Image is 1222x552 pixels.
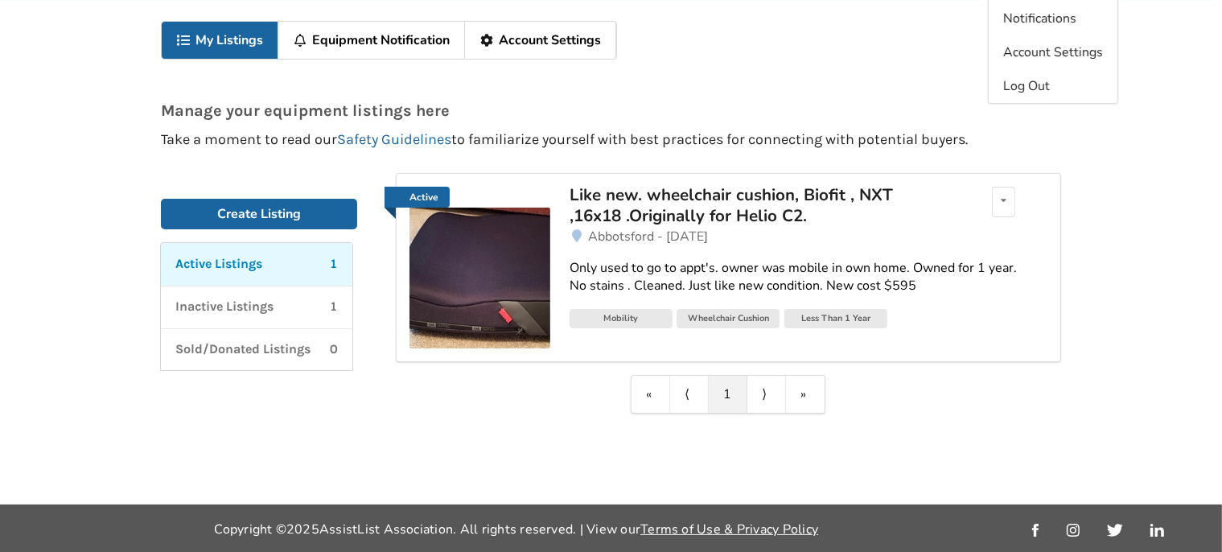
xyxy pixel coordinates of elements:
a: Abbotsford - [DATE] [570,227,1047,246]
img: instagram_link [1067,524,1080,537]
div: Wheelchair Cushion [677,309,780,328]
a: Safety Guidelines [337,130,451,148]
p: Sold/Donated Listings [175,340,311,359]
div: Like new. wheelchair cushion, Biofit , NXT ,16x18 .Originally for Helio C2. [570,184,945,227]
a: Equipment Notification [278,22,465,59]
a: My Listings [162,22,278,59]
a: 1 [709,376,747,413]
a: Like new. wheelchair cushion, Biofit , NXT ,16x18 .Originally for Helio C2. [570,187,945,227]
img: facebook_link [1032,524,1039,537]
p: Active Listings [175,255,262,274]
div: Mobility [570,309,673,328]
a: Active [409,187,550,348]
a: Account Settings [465,22,616,59]
span: Account Settings [1003,43,1103,61]
img: linkedin_link [1150,524,1164,537]
span: Notifications [1003,10,1076,27]
a: Create Listing [161,199,357,229]
img: mobility- like new. wheelchair cushion, biofit , nxt ,16x18 .originally for helio c2. [409,208,550,348]
span: Abbotsford - [DATE] [588,228,708,245]
p: Manage your equipment listings here [161,102,1061,119]
div: Less Than 1 Year [784,309,887,328]
span: Log Out [1003,77,1050,95]
img: twitter_link [1107,524,1122,537]
p: Inactive Listings [175,298,274,316]
a: Only used to go to appt's. owner was mobile in own home. Owned for 1 year. No stains . Cleaned. J... [570,246,1047,309]
div: Pagination Navigation [631,375,825,414]
p: 0 [330,340,338,359]
a: Previous item [670,376,709,413]
div: Only used to go to appt's. owner was mobile in own home. Owned for 1 year. No stains . Cleaned. J... [570,259,1047,296]
p: 1 [330,298,338,316]
a: MobilityWheelchair CushionLess Than 1 Year [570,308,1047,332]
p: 1 [330,255,338,274]
a: Last item [786,376,825,413]
a: Active [385,187,450,208]
a: Next item [747,376,786,413]
a: Terms of Use & Privacy Policy [640,521,818,538]
p: Take a moment to read our to familiarize yourself with best practices for connecting with potenti... [161,132,1061,147]
a: First item [632,376,670,413]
